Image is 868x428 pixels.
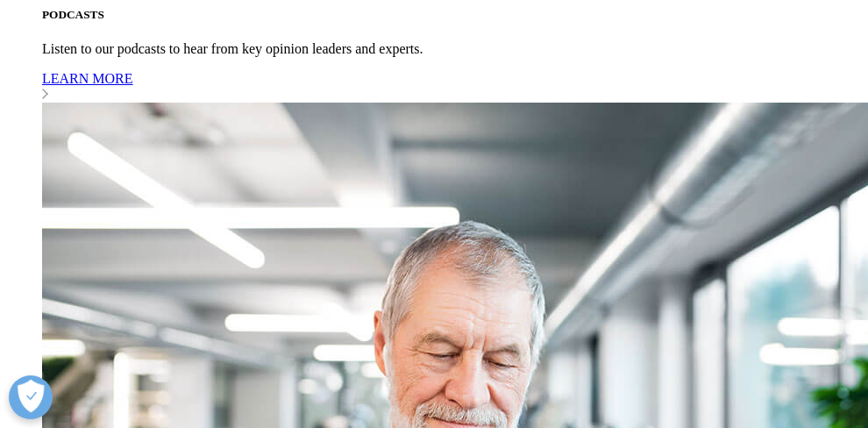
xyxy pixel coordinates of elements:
button: Ouvrir le centre de préférences [9,375,53,419]
h5: PODCASTS [42,8,861,22]
p: Listen to our podcasts to hear from key opinion leaders and experts. [42,41,861,57]
a: LEARN MORE [42,71,861,103]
